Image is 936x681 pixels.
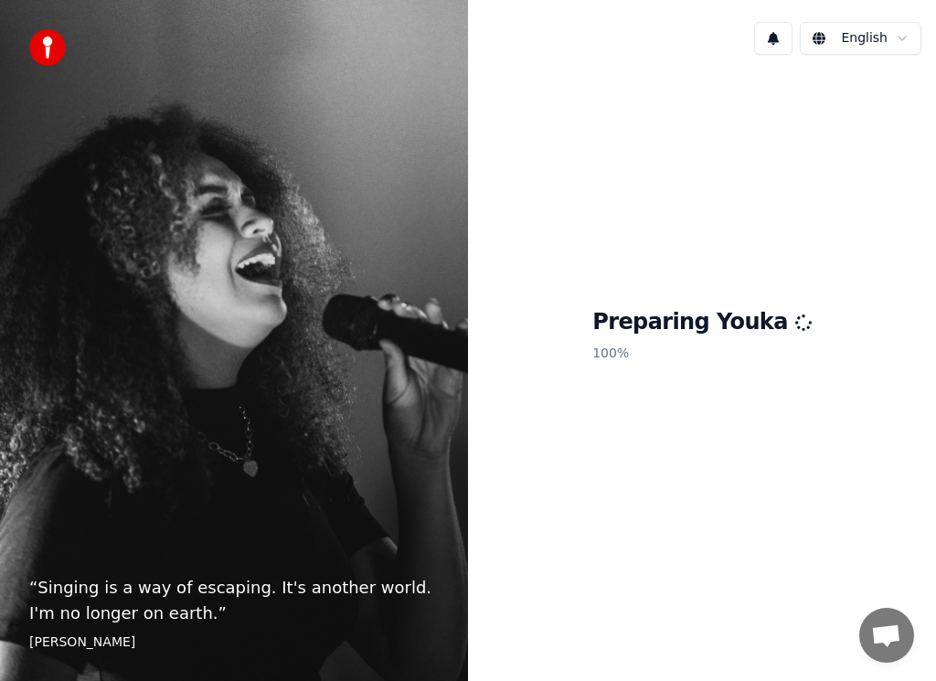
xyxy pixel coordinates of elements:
h1: Preparing Youka [592,308,812,337]
p: 100 % [592,337,812,370]
p: “ Singing is a way of escaping. It's another world. I'm no longer on earth. ” [29,575,439,626]
a: Open chat [859,608,914,663]
img: youka [29,29,66,66]
footer: [PERSON_NAME] [29,633,439,652]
